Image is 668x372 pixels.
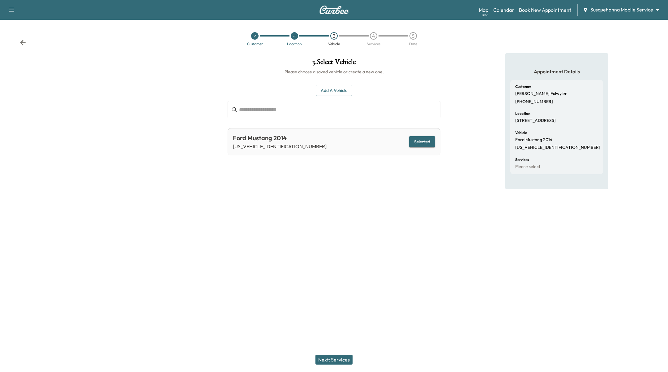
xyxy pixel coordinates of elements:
[228,69,440,75] h6: Please choose a saved vehicle or create a new one.
[409,42,417,46] div: Date
[515,99,553,105] p: [PHONE_NUMBER]
[370,32,377,40] div: 4
[328,42,340,46] div: Vehicle
[515,131,527,135] h6: Vehicle
[515,91,567,97] p: [PERSON_NAME] Fulwyler
[330,32,338,40] div: 3
[247,42,263,46] div: Customer
[515,85,531,89] h6: Customer
[510,68,603,75] h5: Appointment Details
[515,112,530,115] h6: Location
[482,13,488,17] div: Beta
[515,164,540,170] p: Please select
[519,6,571,14] a: Book New Appointment
[515,137,552,143] p: Ford Mustang 2014
[316,85,352,96] button: Add a Vehicle
[515,118,556,123] p: [STREET_ADDRESS]
[319,6,349,14] img: Curbee Logo
[479,6,488,14] a: MapBeta
[20,40,26,46] div: Back
[233,143,327,150] p: [US_VEHICLE_IDENTIFICATION_NUMBER]
[233,133,327,143] div: Ford Mustang 2014
[287,42,302,46] div: Location
[315,355,353,365] button: Next: Services
[409,136,435,148] button: Selected
[409,32,417,40] div: 5
[228,58,440,69] h1: 3 . Select Vehicle
[590,6,653,13] span: Susquehanna Mobile Service
[515,158,529,162] h6: Services
[515,145,600,150] p: [US_VEHICLE_IDENTIFICATION_NUMBER]
[367,42,380,46] div: Services
[493,6,514,14] a: Calendar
